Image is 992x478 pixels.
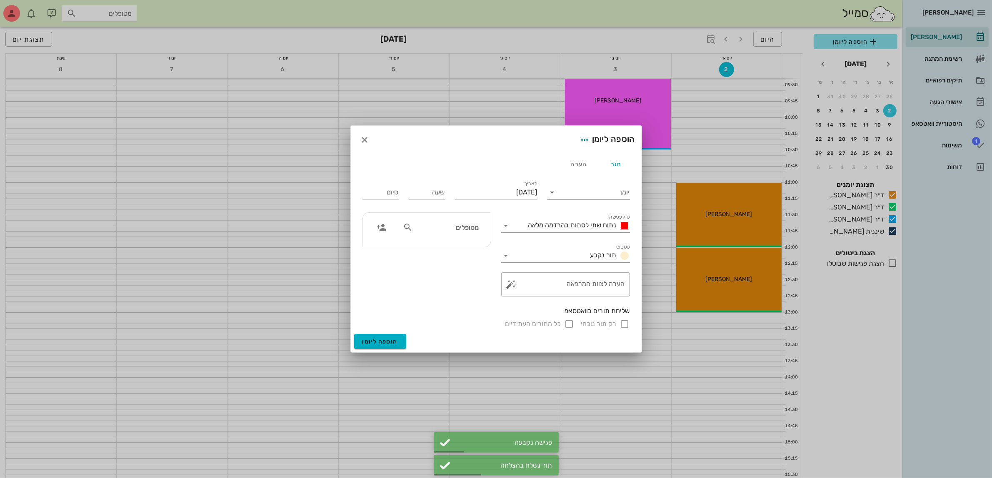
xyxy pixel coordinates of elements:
div: יומן [547,186,630,199]
button: הוספה ליומן [354,334,406,349]
div: הערה [560,154,597,174]
div: סטטוסתור נקבע [501,249,630,262]
div: תור [597,154,635,174]
span: נתוח שתי לסתות בהרדמה מלאה [528,221,617,229]
div: הוספה ליומן [577,132,635,147]
span: תור נקבע [590,251,617,259]
div: פגישה נקבעה [455,438,552,446]
label: סוג פגישה [609,214,630,220]
span: הוספה ליומן [362,338,398,345]
div: תור נשלח בהצלחה [455,461,552,469]
div: שליחת תורים בוואטסאפ [362,306,630,316]
label: סטטוס [616,244,630,250]
label: תאריך [524,181,537,187]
